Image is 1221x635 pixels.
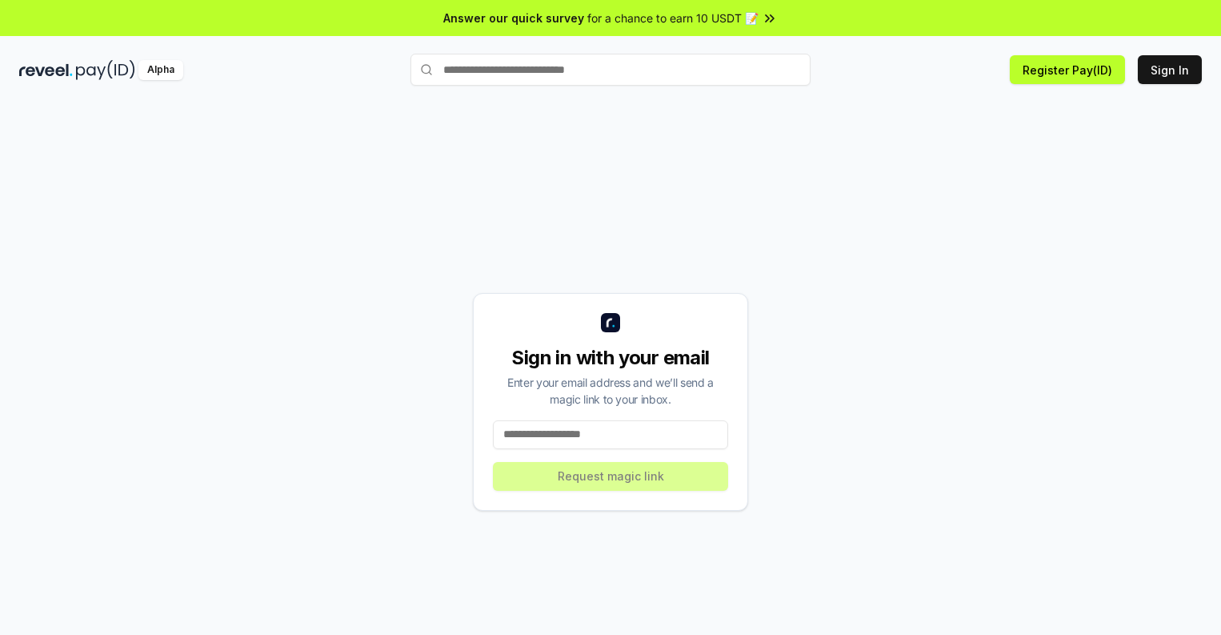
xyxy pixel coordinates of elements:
div: Enter your email address and we’ll send a magic link to your inbox. [493,374,728,408]
button: Register Pay(ID) [1010,55,1125,84]
span: Answer our quick survey [443,10,584,26]
img: pay_id [76,60,135,80]
span: for a chance to earn 10 USDT 📝 [587,10,759,26]
img: reveel_dark [19,60,73,80]
img: logo_small [601,313,620,332]
div: Alpha [138,60,183,80]
button: Sign In [1138,55,1202,84]
div: Sign in with your email [493,345,728,371]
